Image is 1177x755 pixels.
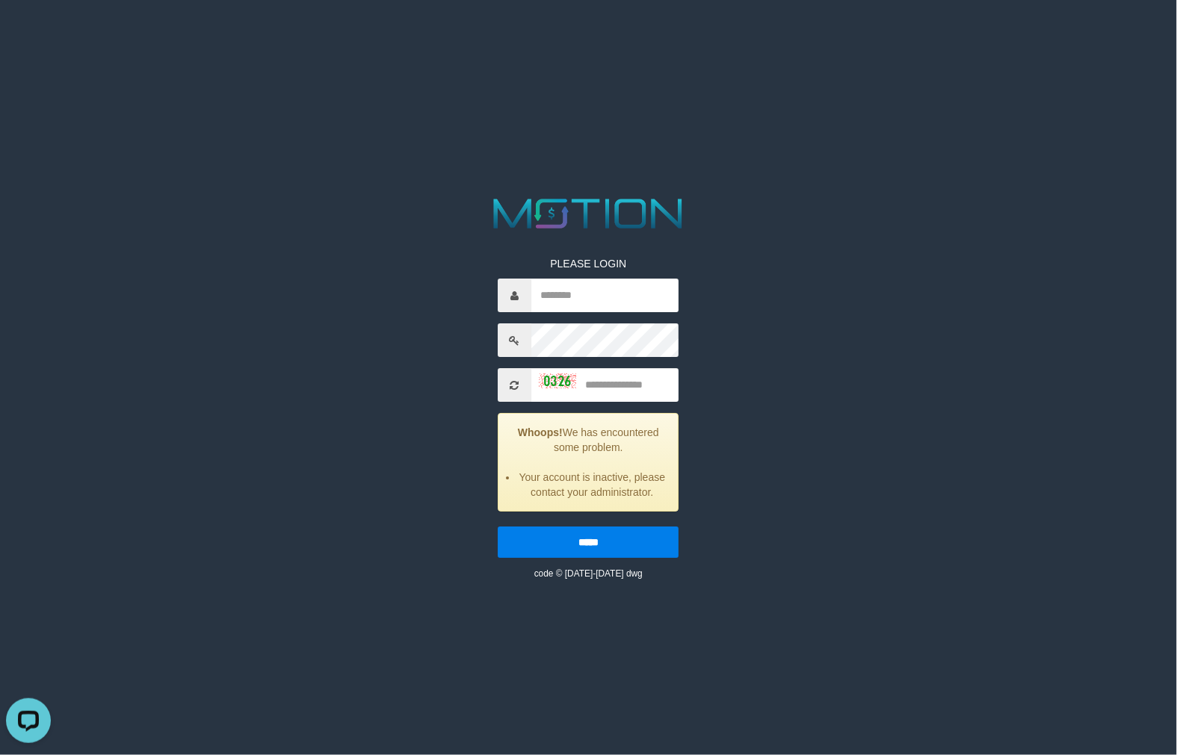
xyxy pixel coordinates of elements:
[517,470,667,500] li: Your account is inactive, please contact your administrator.
[498,256,679,271] p: PLEASE LOGIN
[534,568,643,579] small: code © [DATE]-[DATE] dwg
[486,193,692,234] img: MOTION_logo.png
[498,413,679,512] div: We has encountered some problem.
[518,426,563,438] strong: Whoops!
[539,373,576,388] img: captcha
[6,6,51,51] button: Open LiveChat chat widget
